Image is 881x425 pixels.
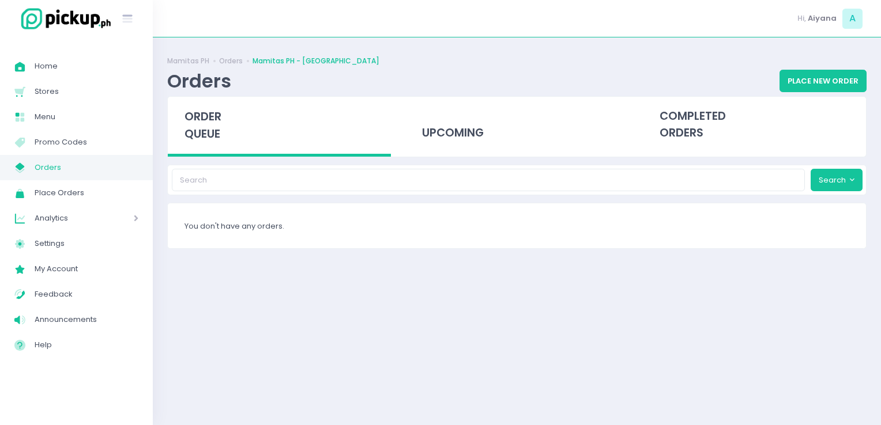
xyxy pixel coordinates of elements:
div: You don't have any orders. [168,203,866,248]
a: Mamitas PH [167,56,209,66]
img: logo [14,6,112,31]
span: order queue [185,109,221,142]
input: Search [172,169,805,191]
span: Promo Codes [35,135,138,150]
span: Announcements [35,312,138,327]
button: Search [811,169,863,191]
span: Place Orders [35,185,138,200]
span: My Account [35,261,138,276]
a: Mamitas PH - [GEOGRAPHIC_DATA] [253,56,379,66]
span: Menu [35,109,138,124]
button: Place New Order [780,70,867,92]
span: Home [35,59,138,74]
span: Aiyana [808,13,837,24]
div: completed orders [643,97,866,153]
span: Feedback [35,287,138,302]
div: Orders [167,70,231,92]
span: Stores [35,84,138,99]
a: Orders [219,56,243,66]
div: upcoming [405,97,628,153]
span: A [842,9,863,29]
span: Hi, [797,13,806,24]
span: Settings [35,236,138,251]
span: Help [35,337,138,352]
span: Analytics [35,211,101,226]
span: Orders [35,160,138,175]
